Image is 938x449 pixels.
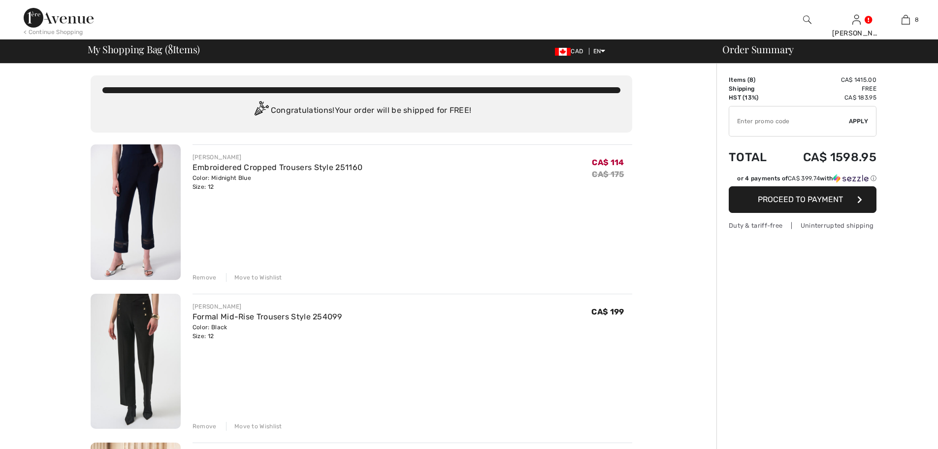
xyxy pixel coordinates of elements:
[788,175,820,182] span: CA$ 399.74
[193,422,217,431] div: Remove
[555,48,587,55] span: CAD
[902,14,910,26] img: My Bag
[779,84,876,93] td: Free
[193,273,217,282] div: Remove
[91,294,181,429] img: Formal Mid-Rise Trousers Style 254099
[193,153,362,162] div: [PERSON_NAME]
[729,84,779,93] td: Shipping
[102,101,620,121] div: Congratulations! Your order will be shipped for FREE!
[803,14,811,26] img: search the website
[729,106,849,136] input: Promo code
[758,195,843,204] span: Proceed to Payment
[226,273,282,282] div: Move to Wishlist
[592,170,624,179] s: CA$ 175
[91,144,181,280] img: Embroidered Cropped Trousers Style 251160
[749,76,753,83] span: 8
[833,174,869,183] img: Sezzle
[779,93,876,102] td: CA$ 183.95
[729,221,876,230] div: Duty & tariff-free | Uninterrupted shipping
[226,422,282,431] div: Move to Wishlist
[852,15,861,24] a: Sign In
[729,75,779,84] td: Items ( )
[729,140,779,174] td: Total
[729,186,876,213] button: Proceed to Payment
[711,44,932,54] div: Order Summary
[915,15,919,24] span: 8
[779,140,876,174] td: CA$ 1598.95
[24,28,83,36] div: < Continue Shopping
[729,174,876,186] div: or 4 payments ofCA$ 399.74withSezzle Click to learn more about Sezzle
[168,42,173,55] span: 8
[593,48,606,55] span: EN
[852,14,861,26] img: My Info
[193,302,342,311] div: [PERSON_NAME]
[737,174,876,183] div: or 4 payments of with
[193,323,342,341] div: Color: Black Size: 12
[881,14,930,26] a: 8
[779,75,876,84] td: CA$ 1415.00
[591,307,624,316] span: CA$ 199
[592,158,624,167] span: CA$ 114
[193,312,342,321] a: Formal Mid-Rise Trousers Style 254099
[88,44,200,54] span: My Shopping Bag ( Items)
[832,28,880,38] div: [PERSON_NAME]
[24,8,94,28] img: 1ère Avenue
[251,101,271,121] img: Congratulation2.svg
[193,163,362,172] a: Embroidered Cropped Trousers Style 251160
[555,48,571,56] img: Canadian Dollar
[729,93,779,102] td: HST (13%)
[193,173,362,191] div: Color: Midnight Blue Size: 12
[849,117,869,126] span: Apply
